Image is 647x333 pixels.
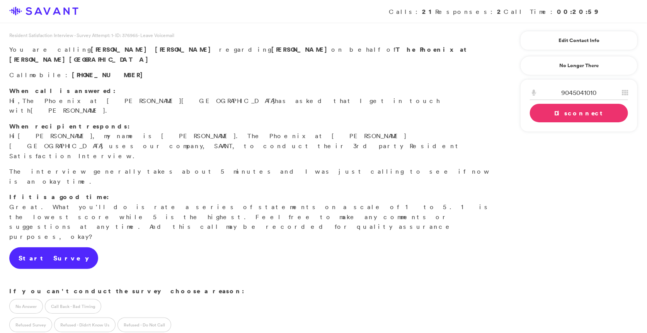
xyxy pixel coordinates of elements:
span: The Phoenix at [PERSON_NAME][GEOGRAPHIC_DATA] [22,97,275,105]
strong: 21 [422,7,435,16]
p: You are calling regarding on behalf of [9,45,491,64]
strong: When recipient responds: [9,122,130,130]
span: [PERSON_NAME] [91,45,151,54]
label: Refused - Didn't Know Us [54,318,116,332]
span: [PERSON_NAME] [155,45,215,54]
p: Great. What you'll do is rate a series of statements on a scale of 1 to 5. 1 is the lowest score ... [9,192,491,242]
strong: If it is a good time: [9,193,109,201]
p: Hi, has asked that I get in touch with . [9,86,491,116]
a: Start Survey [9,247,98,269]
span: [PERSON_NAME] [18,132,92,140]
strong: 2 [497,7,504,16]
a: Edit Contact Info [530,34,628,47]
a: Disconnect [530,104,628,122]
a: No Longer There [520,56,638,75]
label: Refused - Do Not Call [117,318,171,332]
strong: [PERSON_NAME] [271,45,331,54]
p: Hi , my name is [PERSON_NAME]. The Phoenix at [PERSON_NAME][GEOGRAPHIC_DATA] uses our company, SA... [9,122,491,161]
span: mobile [29,71,65,79]
label: Refused Survey [9,318,52,332]
span: - ID: 376965 [113,32,138,39]
p: The interview generally takes about 5 minutes and I was just calling to see if now is an okay time. [9,167,491,186]
span: Resident Satisfaction Interview - Survey Attempt: 1 - Leave Voicemail [9,32,174,39]
span: [PERSON_NAME] [31,106,105,114]
strong: When call is answered: [9,86,116,95]
label: No Answer [9,299,43,314]
strong: The Phoenix at [PERSON_NAME][GEOGRAPHIC_DATA] [9,45,467,64]
strong: 00:20:59 [557,7,599,16]
strong: If you can't conduct the survey choose a reason: [9,287,244,295]
span: [PHONE_NUMBER] [72,71,147,79]
label: Call Back - Bad Timing [45,299,101,314]
p: Call : [9,70,491,80]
